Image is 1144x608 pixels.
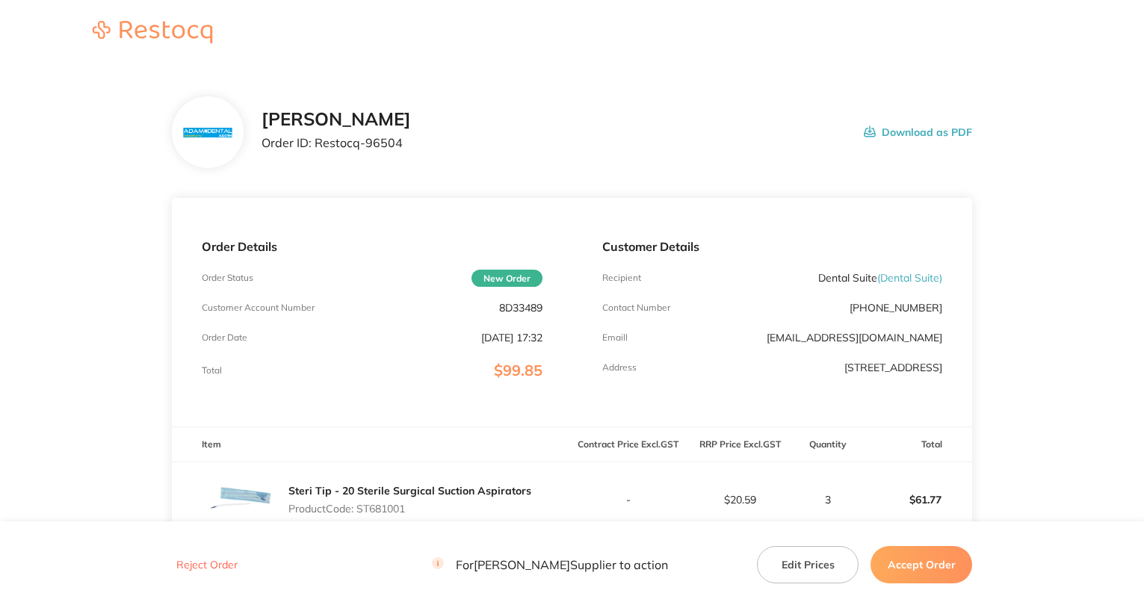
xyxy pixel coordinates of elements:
p: Total [202,365,222,376]
p: Product Code: ST681001 [288,503,531,515]
img: N3hiYW42Mg [183,128,232,137]
p: Address [602,362,637,373]
p: 3 [797,494,860,506]
button: Edit Prices [757,546,859,583]
p: $61.77 [861,482,971,518]
p: For [PERSON_NAME] Supplier to action [432,558,668,572]
a: Steri Tip - 20 Sterile Surgical Suction Aspirators [288,484,531,497]
p: [STREET_ADDRESS] [844,362,942,373]
button: Reject Order [172,559,242,572]
p: [DATE] 17:32 [481,332,542,344]
th: RRP Price Excl. GST [684,427,797,462]
button: Download as PDF [864,109,972,155]
img: Restocq logo [78,21,227,43]
p: 8D33489 [499,302,542,314]
span: $99.85 [494,361,542,379]
span: New Order [471,270,542,287]
p: Order Details [202,240,542,253]
th: Item [172,427,572,462]
a: Restocq logo [78,21,227,46]
span: ( Dental Suite ) [877,271,942,285]
p: Order Status [202,273,253,283]
p: Contact Number [602,303,670,313]
p: Emaill [602,332,628,343]
p: Recipient [602,273,641,283]
th: Contract Price Excl. GST [572,427,684,462]
p: Order Date [202,332,247,343]
p: - [573,494,684,506]
a: [EMAIL_ADDRESS][DOMAIN_NAME] [767,331,942,344]
p: $20.59 [685,494,796,506]
img: NHRmeGpiOA [202,462,276,537]
p: [PHONE_NUMBER] [850,302,942,314]
p: Customer Account Number [202,303,315,313]
p: Dental Suite [818,272,942,284]
button: Accept Order [871,546,972,583]
p: Order ID: Restocq- 96504 [262,136,411,149]
h2: [PERSON_NAME] [262,109,411,130]
th: Total [860,427,972,462]
p: Customer Details [602,240,943,253]
th: Quantity [797,427,861,462]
